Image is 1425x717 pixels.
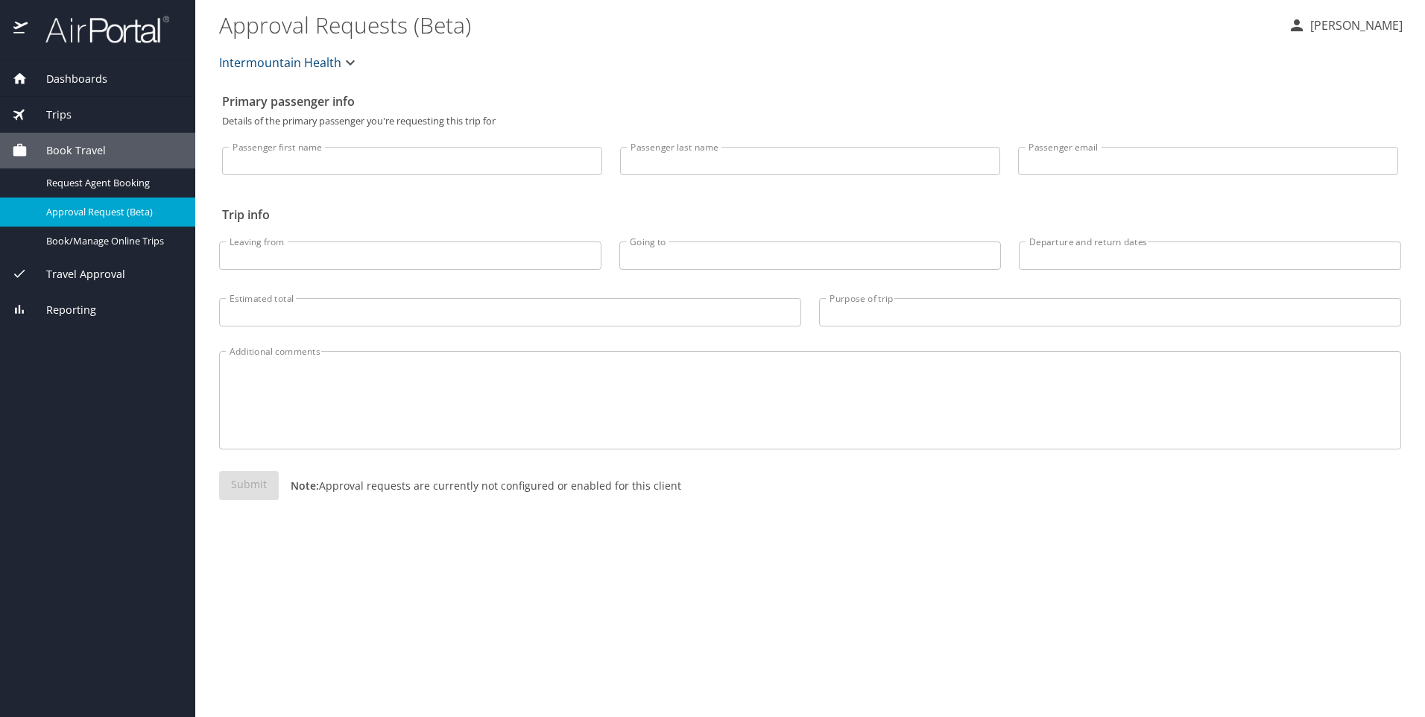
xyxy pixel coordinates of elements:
[46,176,177,190] span: Request Agent Booking
[1282,12,1409,39] button: [PERSON_NAME]
[222,203,1398,227] h2: Trip info
[28,302,96,318] span: Reporting
[219,1,1276,48] h1: Approval Requests (Beta)
[46,205,177,219] span: Approval Request (Beta)
[279,478,681,493] p: Approval requests are currently not configured or enabled for this client
[219,52,341,73] span: Intermountain Health
[29,15,169,44] img: airportal-logo.png
[46,234,177,248] span: Book/Manage Online Trips
[222,116,1398,126] p: Details of the primary passenger you're requesting this trip for
[28,107,72,123] span: Trips
[291,478,319,493] strong: Note:
[222,89,1398,113] h2: Primary passenger info
[1306,16,1403,34] p: [PERSON_NAME]
[13,15,29,44] img: icon-airportal.png
[28,266,125,282] span: Travel Approval
[28,71,107,87] span: Dashboards
[213,48,365,78] button: Intermountain Health
[28,142,106,159] span: Book Travel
